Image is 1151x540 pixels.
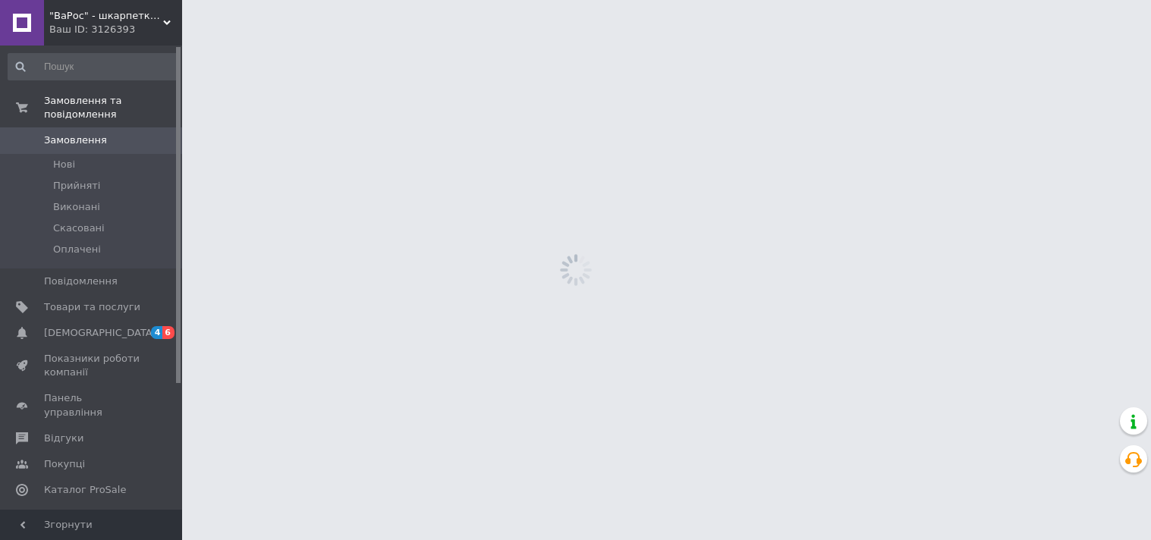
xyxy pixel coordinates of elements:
span: [DEMOGRAPHIC_DATA] [44,326,156,340]
span: Повідомлення [44,275,118,288]
span: Показники роботи компанії [44,352,140,379]
span: Замовлення [44,133,107,147]
span: Скасовані [53,221,105,235]
span: Замовлення та повідомлення [44,94,182,121]
span: Покупці [44,457,85,471]
span: Прийняті [53,179,100,193]
span: Каталог ProSale [44,483,126,497]
span: Виконані [53,200,100,214]
div: Ваш ID: 3126393 [49,23,182,36]
span: Оплачені [53,243,101,256]
span: 6 [162,326,175,339]
span: Товари та послуги [44,300,140,314]
span: Відгуки [44,432,83,445]
span: 4 [151,326,163,339]
span: "ВаРос" - шкарпетки оптом від виробника [49,9,163,23]
input: Пошук [8,53,179,80]
span: Панель управління [44,391,140,419]
span: Нові [53,158,75,171]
